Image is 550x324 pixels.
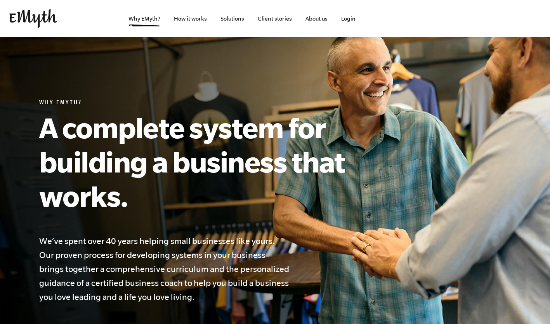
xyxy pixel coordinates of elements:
h6: Why EMyth? [39,99,381,107]
h1: A complete system for building a business that works. [39,110,381,213]
img: EMyth [9,9,57,28]
iframe: Embedded CTA [374,10,455,27]
iframe: Embedded CTA [459,10,541,27]
h4: We’ve spent over 40 years helping small businesses like yours. Our proven process for developing ... [39,234,291,304]
iframe: Chat Widget [511,287,550,324]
